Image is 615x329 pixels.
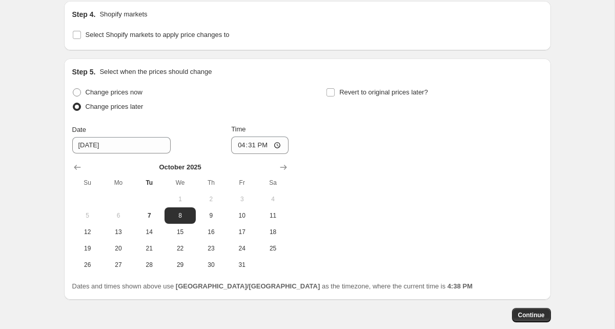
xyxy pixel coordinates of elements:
[134,175,165,191] th: Tuesday
[103,257,134,273] button: Monday October 27 2025
[200,211,222,220] span: 9
[107,228,130,236] span: 13
[200,179,222,187] span: Th
[257,240,288,257] button: Saturday October 25 2025
[107,211,130,220] span: 6
[99,67,212,77] p: Select when the prices should change
[134,207,165,224] button: Today Tuesday October 7 2025
[227,240,257,257] button: Friday October 24 2025
[261,244,284,253] span: 25
[86,103,143,110] span: Change prices later
[200,228,222,236] span: 16
[99,9,147,20] p: Shopify markets
[72,240,103,257] button: Sunday October 19 2025
[103,207,134,224] button: Monday October 6 2025
[72,282,473,290] span: Dates and times shown above use as the timezone, where the current time is
[76,261,99,269] span: 26
[72,175,103,191] th: Sunday
[339,88,428,96] span: Revert to original prices later?
[70,160,85,175] button: Show previous month, September 2025
[231,179,253,187] span: Fr
[231,137,289,154] input: 12:00
[231,125,245,133] span: Time
[447,282,473,290] b: 4:38 PM
[138,211,160,220] span: 7
[169,244,191,253] span: 22
[72,137,171,153] input: 10/7/2025
[107,179,130,187] span: Mo
[103,224,134,240] button: Monday October 13 2025
[165,207,195,224] button: Wednesday October 8 2025
[165,257,195,273] button: Wednesday October 29 2025
[169,228,191,236] span: 15
[231,228,253,236] span: 17
[196,224,227,240] button: Thursday October 16 2025
[196,175,227,191] th: Thursday
[169,179,191,187] span: We
[231,261,253,269] span: 31
[257,191,288,207] button: Saturday October 4 2025
[134,224,165,240] button: Tuesday October 14 2025
[257,224,288,240] button: Saturday October 18 2025
[176,282,320,290] b: [GEOGRAPHIC_DATA]/[GEOGRAPHIC_DATA]
[261,195,284,203] span: 4
[86,31,230,38] span: Select Shopify markets to apply price changes to
[138,228,160,236] span: 14
[72,9,96,20] h2: Step 4.
[196,207,227,224] button: Thursday October 9 2025
[134,240,165,257] button: Tuesday October 21 2025
[196,257,227,273] button: Thursday October 30 2025
[76,228,99,236] span: 12
[227,175,257,191] th: Friday
[103,175,134,191] th: Monday
[103,240,134,257] button: Monday October 20 2025
[138,244,160,253] span: 21
[107,244,130,253] span: 20
[76,211,99,220] span: 5
[257,207,288,224] button: Saturday October 11 2025
[165,191,195,207] button: Wednesday October 1 2025
[86,88,142,96] span: Change prices now
[169,195,191,203] span: 1
[276,160,291,175] button: Show next month, November 2025
[169,261,191,269] span: 29
[134,257,165,273] button: Tuesday October 28 2025
[107,261,130,269] span: 27
[261,211,284,220] span: 11
[165,175,195,191] th: Wednesday
[200,244,222,253] span: 23
[72,257,103,273] button: Sunday October 26 2025
[72,224,103,240] button: Sunday October 12 2025
[227,191,257,207] button: Friday October 3 2025
[257,175,288,191] th: Saturday
[76,244,99,253] span: 19
[165,224,195,240] button: Wednesday October 15 2025
[72,207,103,224] button: Sunday October 5 2025
[227,257,257,273] button: Friday October 31 2025
[261,228,284,236] span: 18
[196,191,227,207] button: Thursday October 2 2025
[227,207,257,224] button: Friday October 10 2025
[518,311,545,319] span: Continue
[200,195,222,203] span: 2
[72,126,86,133] span: Date
[138,261,160,269] span: 28
[72,67,96,77] h2: Step 5.
[76,179,99,187] span: Su
[200,261,222,269] span: 30
[165,240,195,257] button: Wednesday October 22 2025
[512,308,551,322] button: Continue
[231,211,253,220] span: 10
[138,179,160,187] span: Tu
[231,195,253,203] span: 3
[169,211,191,220] span: 8
[196,240,227,257] button: Thursday October 23 2025
[231,244,253,253] span: 24
[227,224,257,240] button: Friday October 17 2025
[261,179,284,187] span: Sa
